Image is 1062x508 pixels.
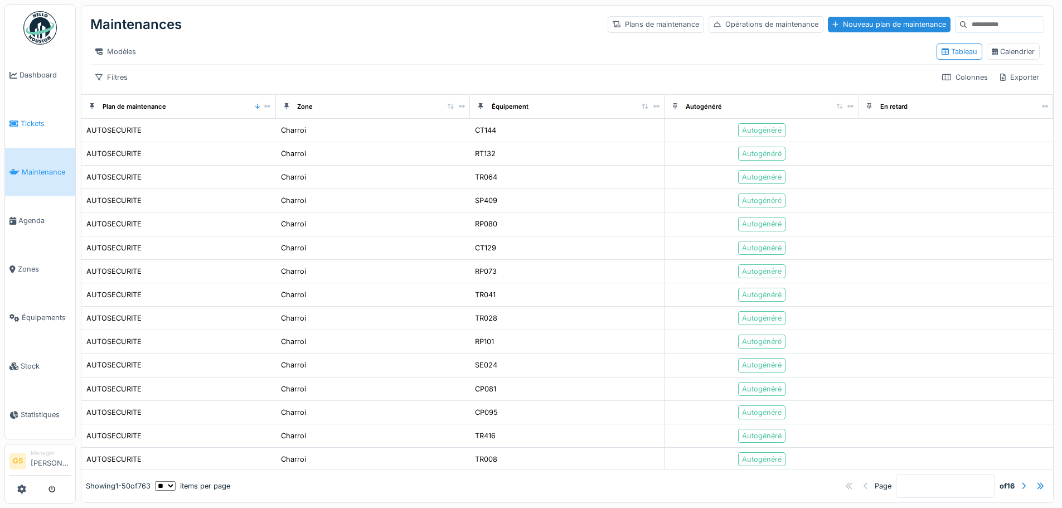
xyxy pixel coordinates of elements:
[281,384,306,394] div: Charroi
[281,219,306,229] div: Charroi
[742,172,782,182] div: Autogénéré
[86,313,142,323] div: AUTOSECURITE
[742,219,782,229] div: Autogénéré
[5,342,75,390] a: Stock
[742,266,782,277] div: Autogénéré
[686,102,722,112] div: Autogénéré
[281,172,306,182] div: Charroi
[1000,481,1015,491] strong: of 16
[18,264,71,274] span: Zones
[475,125,496,136] div: CT144
[90,10,182,39] div: Maintenances
[86,481,151,491] div: Showing 1 - 50 of 763
[86,430,142,441] div: AUTOSECURITE
[742,148,782,159] div: Autogénéré
[22,312,71,323] span: Équipements
[22,167,71,177] span: Maintenance
[86,219,142,229] div: AUTOSECURITE
[20,70,71,80] span: Dashboard
[281,360,306,370] div: Charroi
[281,430,306,441] div: Charroi
[9,453,26,470] li: GS
[86,454,142,465] div: AUTOSECURITE
[281,125,306,136] div: Charroi
[5,196,75,245] a: Agenda
[875,481,891,491] div: Page
[21,118,71,129] span: Tickets
[475,148,496,159] div: RT132
[742,195,782,206] div: Autogénéré
[281,407,306,418] div: Charroi
[475,407,498,418] div: CP095
[21,409,71,420] span: Statistiques
[86,289,142,300] div: AUTOSECURITE
[475,336,494,347] div: RP101
[475,360,497,370] div: SE024
[5,390,75,439] a: Statistiques
[995,69,1044,85] div: Exporter
[86,266,142,277] div: AUTOSECURITE
[5,148,75,196] a: Maintenance
[742,454,782,465] div: Autogénéré
[475,313,497,323] div: TR028
[31,449,71,473] li: [PERSON_NAME]
[475,219,497,229] div: RP080
[992,46,1035,57] div: Calendrier
[5,293,75,342] a: Équipements
[18,215,71,226] span: Agenda
[475,243,496,253] div: CT129
[86,125,142,136] div: AUTOSECURITE
[5,99,75,148] a: Tickets
[475,289,496,300] div: TR041
[475,266,497,277] div: RP073
[281,454,306,465] div: Charroi
[90,69,133,85] div: Filtres
[281,313,306,323] div: Charroi
[742,336,782,347] div: Autogénéré
[742,125,782,136] div: Autogénéré
[86,336,142,347] div: AUTOSECURITE
[281,195,306,206] div: Charroi
[828,17,951,32] div: Nouveau plan de maintenance
[742,289,782,300] div: Autogénéré
[742,313,782,323] div: Autogénéré
[5,51,75,99] a: Dashboard
[86,148,142,159] div: AUTOSECURITE
[475,172,497,182] div: TR064
[742,430,782,441] div: Autogénéré
[9,449,71,476] a: GS Manager[PERSON_NAME]
[492,102,528,112] div: Équipement
[281,336,306,347] div: Charroi
[475,195,497,206] div: SP409
[103,102,166,112] div: Plan de maintenance
[86,172,142,182] div: AUTOSECURITE
[880,102,908,112] div: En retard
[281,266,306,277] div: Charroi
[155,481,230,491] div: items per page
[742,360,782,370] div: Autogénéré
[475,384,496,394] div: CP081
[742,243,782,253] div: Autogénéré
[86,195,142,206] div: AUTOSECURITE
[475,430,496,441] div: TR416
[86,243,142,253] div: AUTOSECURITE
[937,69,993,85] div: Colonnes
[5,245,75,293] a: Zones
[297,102,313,112] div: Zone
[86,407,142,418] div: AUTOSECURITE
[31,449,71,457] div: Manager
[21,361,71,371] span: Stock
[742,384,782,394] div: Autogénéré
[86,360,142,370] div: AUTOSECURITE
[23,11,57,45] img: Badge_color-CXgf-gQk.svg
[281,289,306,300] div: Charroi
[942,46,977,57] div: Tableau
[90,43,141,60] div: Modèles
[742,407,782,418] div: Autogénéré
[281,243,306,253] div: Charroi
[608,16,704,32] div: Plans de maintenance
[709,16,823,32] div: Opérations de maintenance
[86,384,142,394] div: AUTOSECURITE
[281,148,306,159] div: Charroi
[475,454,497,465] div: TR008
